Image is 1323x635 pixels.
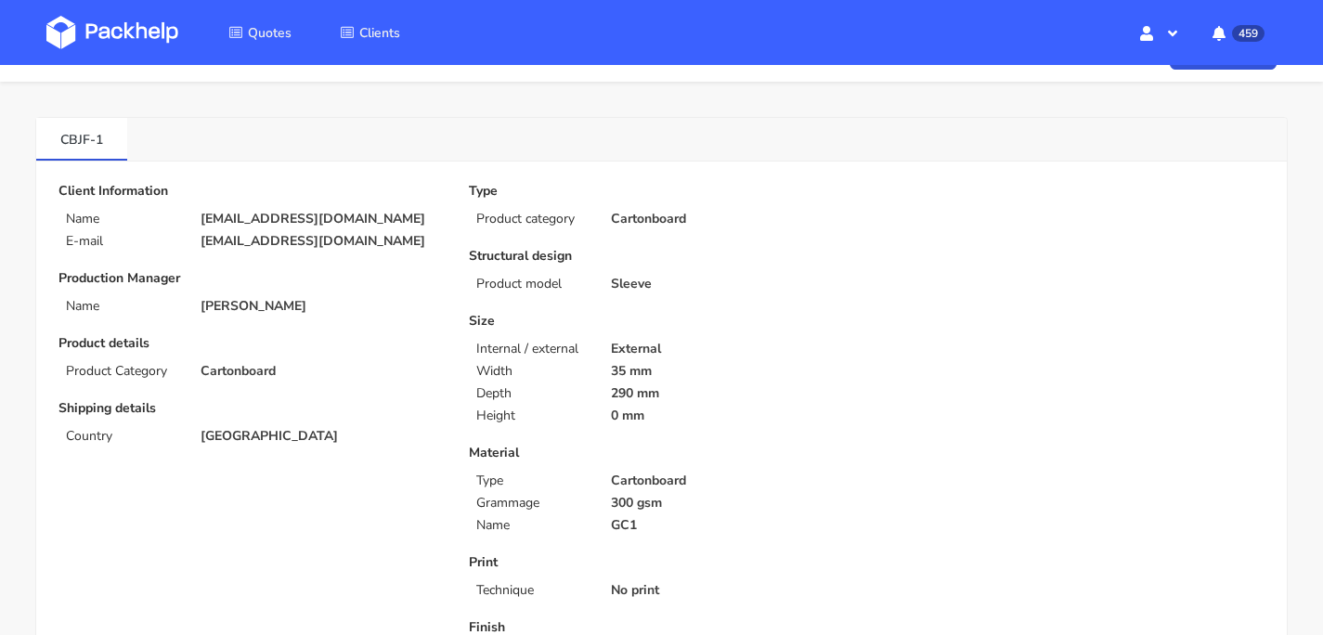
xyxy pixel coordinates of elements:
p: Product category [476,212,589,227]
a: CBJF-1 [36,118,127,159]
p: 300 gsm [611,496,854,511]
p: [EMAIL_ADDRESS][DOMAIN_NAME] [201,212,444,227]
p: Width [476,364,589,379]
p: Production Manager [58,271,443,286]
a: Quotes [206,16,314,49]
span: 459 [1232,25,1265,42]
p: Type [469,184,853,199]
p: Internal / external [476,342,589,356]
p: Client Information [58,184,443,199]
p: Shipping details [58,401,443,416]
a: Clients [318,16,422,49]
p: Country [66,429,178,444]
p: Size [469,314,853,329]
p: Height [476,408,589,423]
p: Product model [476,277,589,292]
p: GC1 [611,518,854,533]
p: Sleeve [611,277,854,292]
p: [EMAIL_ADDRESS][DOMAIN_NAME] [201,234,444,249]
p: [PERSON_NAME] [201,299,444,314]
button: 459 [1198,16,1277,49]
p: Type [476,473,589,488]
p: [GEOGRAPHIC_DATA] [201,429,444,444]
p: Finish [469,620,853,635]
span: Quotes [248,24,292,42]
img: Dashboard [46,16,178,49]
p: Name [476,518,589,533]
p: Grammage [476,496,589,511]
p: E-mail [66,234,178,249]
p: 35 mm [611,364,854,379]
p: External [611,342,854,356]
p: Name [66,299,178,314]
span: Clients [359,24,400,42]
p: Technique [476,583,589,598]
p: Product Category [66,364,178,379]
p: No print [611,583,854,598]
p: Depth [476,386,589,401]
p: Material [469,446,853,460]
p: 0 mm [611,408,854,423]
p: Product details [58,336,443,351]
p: Cartonboard [611,212,854,227]
p: 290 mm [611,386,854,401]
p: Structural design [469,249,853,264]
p: Name [66,212,178,227]
p: Cartonboard [611,473,854,488]
p: Print [469,555,853,570]
p: Cartonboard [201,364,444,379]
